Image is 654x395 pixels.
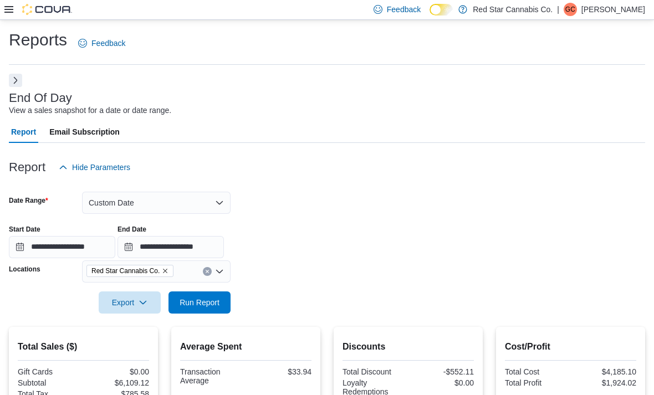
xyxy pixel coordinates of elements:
span: Red Star Cannabis Co. [86,265,173,277]
div: $33.94 [248,367,312,376]
p: Red Star Cannabis Co. [473,3,553,16]
h3: End Of Day [9,91,72,105]
div: $0.00 [86,367,150,376]
h2: Discounts [343,340,474,353]
button: Next [9,74,22,87]
span: Email Subscription [49,121,120,143]
span: Feedback [91,38,125,49]
h2: Total Sales ($) [18,340,149,353]
span: Feedback [387,4,421,15]
h3: Report [9,161,45,174]
div: Total Profit [505,378,569,387]
label: Locations [9,265,40,274]
span: GC [565,3,575,16]
h2: Average Spent [180,340,311,353]
h2: Cost/Profit [505,340,636,353]
input: Dark Mode [430,4,453,16]
a: Feedback [74,32,130,54]
div: Total Discount [343,367,406,376]
button: Export [99,291,161,314]
div: Gianfranco Catalano [564,3,577,16]
div: $1,924.02 [573,378,637,387]
button: Hide Parameters [54,156,135,178]
label: Date Range [9,196,48,205]
input: Press the down key to open a popover containing a calendar. [9,236,115,258]
div: $4,185.10 [573,367,637,376]
div: Transaction Average [180,367,244,385]
label: Start Date [9,225,40,234]
div: $0.00 [411,378,474,387]
span: Export [105,291,154,314]
span: Red Star Cannabis Co. [91,265,160,276]
span: Report [11,121,36,143]
div: View a sales snapshot for a date or date range. [9,105,171,116]
button: Clear input [203,267,212,276]
div: -$552.11 [411,367,474,376]
button: Run Report [168,291,231,314]
div: Gift Cards [18,367,81,376]
h1: Reports [9,29,67,51]
span: Run Report [180,297,219,308]
button: Open list of options [215,267,224,276]
div: $6,109.12 [86,378,150,387]
p: [PERSON_NAME] [581,3,645,16]
div: Total Cost [505,367,569,376]
button: Remove Red Star Cannabis Co. from selection in this group [162,268,168,274]
span: Hide Parameters [72,162,130,173]
input: Press the down key to open a popover containing a calendar. [117,236,224,258]
img: Cova [22,4,72,15]
p: | [557,3,559,16]
label: End Date [117,225,146,234]
div: Subtotal [18,378,81,387]
button: Custom Date [82,192,231,214]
